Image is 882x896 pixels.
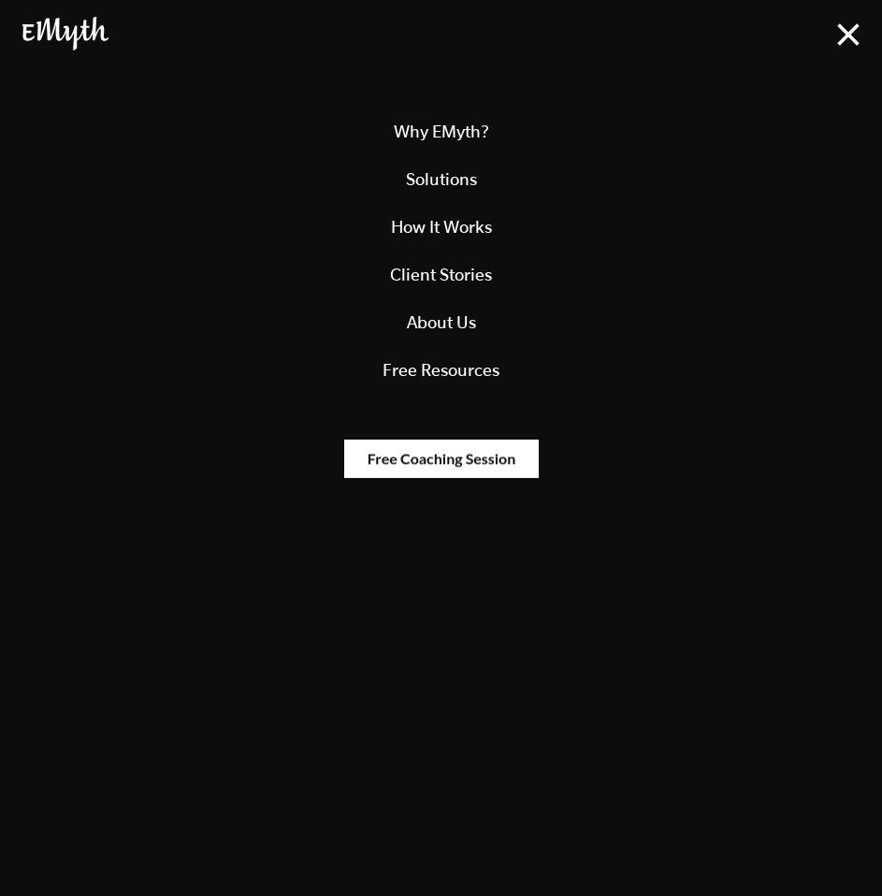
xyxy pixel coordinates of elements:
[788,806,882,896] iframe: Chat Widget
[837,23,860,46] img: Open Menu
[22,17,108,51] img: EMyth
[22,203,860,251] a: How It Works
[22,298,860,346] a: About Us
[22,108,860,155] a: Why EMyth?
[22,155,860,203] a: Solutions
[22,251,860,298] a: Client Stories
[343,439,540,480] img: Free Coaching Session
[22,346,860,394] a: Free Resources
